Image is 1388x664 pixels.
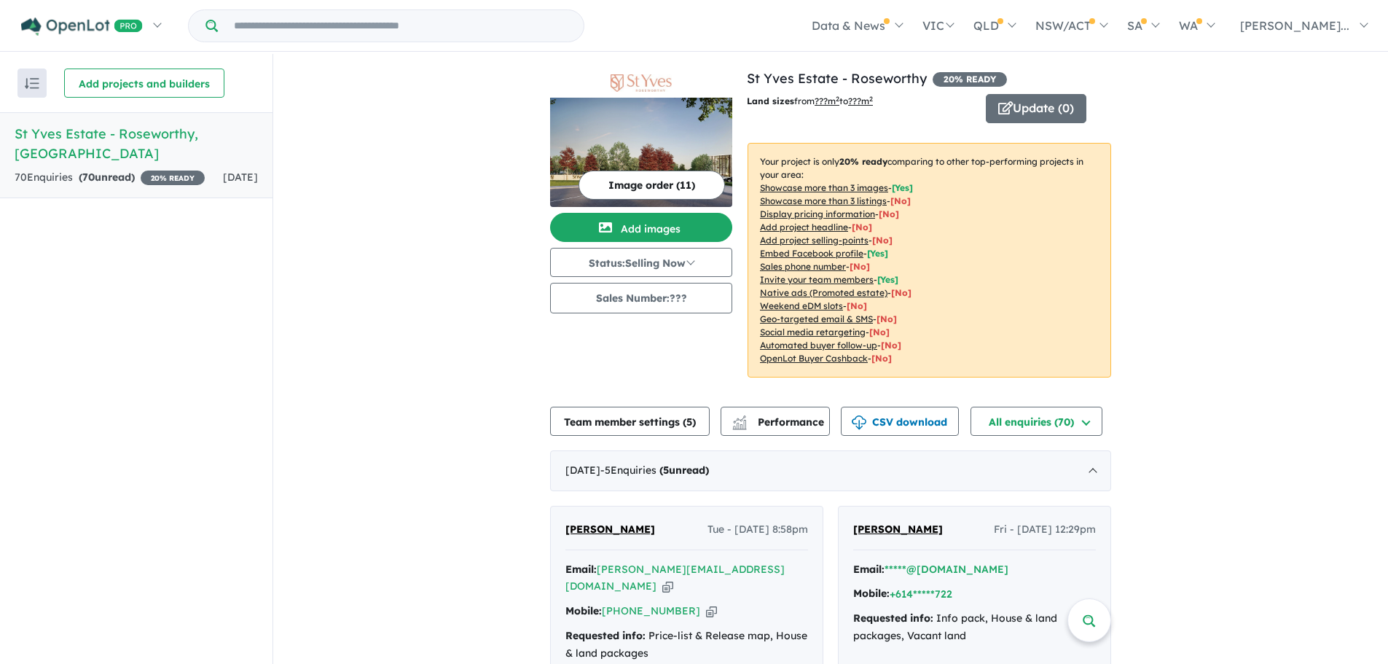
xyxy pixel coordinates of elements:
u: Invite your team members [760,274,874,285]
strong: Mobile: [853,587,890,600]
u: Social media retargeting [760,327,866,337]
span: Fri - [DATE] 12:29pm [994,521,1096,539]
sup: 2 [869,95,873,103]
u: Weekend eDM slots [760,300,843,311]
b: 20 % ready [839,156,887,167]
b: Land sizes [747,95,794,106]
span: to [839,95,873,106]
a: St Yves Estate - Roseworthy LogoSt Yves Estate - Roseworthy [550,69,732,207]
button: Copy [662,579,673,594]
a: [PERSON_NAME] [853,521,943,539]
span: 20 % READY [933,72,1007,87]
div: Info pack, House & land packages, Vacant land [853,610,1096,645]
button: Add projects and builders [64,69,224,98]
img: bar-chart.svg [732,420,747,429]
span: Tue - [DATE] 8:58pm [707,521,808,539]
img: sort.svg [25,78,39,89]
button: All enquiries (70) [971,407,1102,436]
u: Add project headline [760,222,848,233]
u: Showcase more than 3 listings [760,195,887,206]
u: OpenLot Buyer Cashback [760,353,868,364]
strong: ( unread) [79,171,135,184]
u: Display pricing information [760,208,875,219]
strong: Requested info: [853,612,933,625]
img: St Yves Estate - Roseworthy [550,98,732,207]
span: [No] [871,353,892,364]
span: [ Yes ] [892,182,913,193]
u: Native ads (Promoted estate) [760,287,887,298]
button: CSV download [841,407,959,436]
strong: Email: [565,563,597,576]
button: Team member settings (5) [550,407,710,436]
span: [ No ] [850,261,870,272]
button: Image order (11) [579,171,725,200]
a: [PHONE_NUMBER] [602,604,700,617]
div: Price-list & Release map, House & land packages [565,628,808,663]
button: Copy [706,604,717,619]
span: [DATE] [223,171,258,184]
span: [No] [869,327,890,337]
img: St Yves Estate - Roseworthy Logo [556,74,726,92]
span: [ No ] [879,208,899,219]
u: Sales phone number [760,261,846,272]
button: Performance [721,407,830,436]
u: Geo-targeted email & SMS [760,313,873,324]
strong: ( unread) [659,464,709,477]
h5: St Yves Estate - Roseworthy , [GEOGRAPHIC_DATA] [15,124,258,163]
span: 5 [663,464,669,477]
span: [No] [891,287,911,298]
button: Status:Selling Now [550,248,732,277]
span: [PERSON_NAME]... [1240,18,1349,33]
span: [No] [877,313,897,324]
button: Sales Number:??? [550,283,732,313]
u: Automated buyer follow-up [760,340,877,351]
span: 5 [686,415,692,429]
span: - 5 Enquir ies [600,464,709,477]
span: [ Yes ] [867,248,888,259]
a: [PERSON_NAME][EMAIL_ADDRESS][DOMAIN_NAME] [565,563,785,593]
u: Add project selling-points [760,235,869,246]
span: [No] [847,300,867,311]
span: [PERSON_NAME] [565,523,655,536]
span: [No] [881,340,901,351]
img: Openlot PRO Logo White [21,17,143,36]
span: 20 % READY [141,171,205,185]
p: from [747,94,975,109]
u: Embed Facebook profile [760,248,863,259]
span: [ No ] [852,222,872,233]
strong: Mobile: [565,604,602,617]
span: [ No ] [872,235,893,246]
u: ???m [848,95,873,106]
a: [PERSON_NAME] [565,521,655,539]
span: Performance [734,415,824,429]
span: [ No ] [890,195,911,206]
strong: Requested info: [565,629,646,642]
img: download icon [852,415,866,430]
button: Update (0) [986,94,1086,123]
sup: 2 [836,95,839,103]
u: Showcase more than 3 images [760,182,888,193]
p: Your project is only comparing to other top-performing projects in your area: - - - - - - - - - -... [748,143,1111,378]
input: Try estate name, suburb, builder or developer [221,10,581,42]
span: [ Yes ] [877,274,898,285]
button: Add images [550,213,732,242]
strong: Email: [853,563,885,576]
span: [PERSON_NAME] [853,523,943,536]
div: [DATE] [550,450,1111,491]
u: ??? m [815,95,839,106]
span: 70 [82,171,95,184]
img: line-chart.svg [733,415,746,423]
a: St Yves Estate - Roseworthy [747,70,927,87]
div: 70 Enquir ies [15,169,205,187]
